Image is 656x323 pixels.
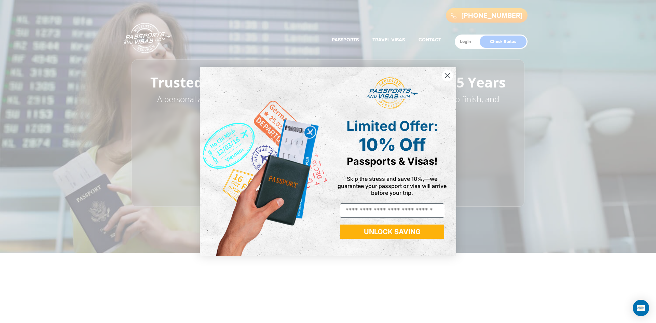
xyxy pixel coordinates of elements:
div: Open Intercom Messenger [633,300,649,316]
button: UNLOCK SAVING [340,225,444,239]
span: Passports & Visas! [347,155,438,167]
button: Close dialog [441,70,453,82]
span: Skip the stress and save 10%,—we guarantee your passport or visa will arrive before your trip. [338,175,447,196]
span: 10% Off [359,134,426,155]
img: passports and visas [367,77,418,109]
span: Limited Offer: [346,118,438,134]
img: de9cda0d-0715-46ca-9a25-073762a91ba7.png [200,67,328,256]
